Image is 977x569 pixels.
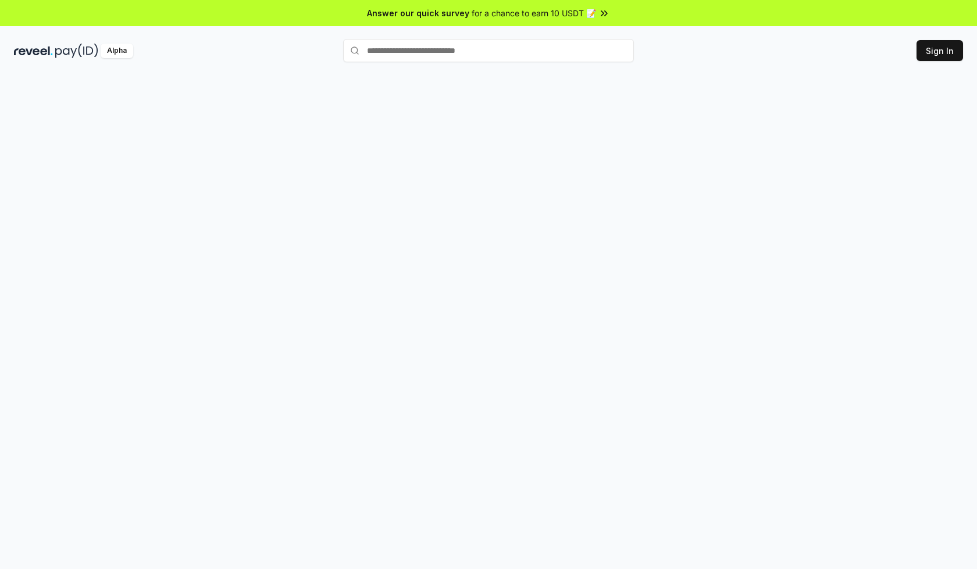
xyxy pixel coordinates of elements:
[917,40,963,61] button: Sign In
[14,44,53,58] img: reveel_dark
[55,44,98,58] img: pay_id
[472,7,596,19] span: for a chance to earn 10 USDT 📝
[367,7,469,19] span: Answer our quick survey
[101,44,133,58] div: Alpha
